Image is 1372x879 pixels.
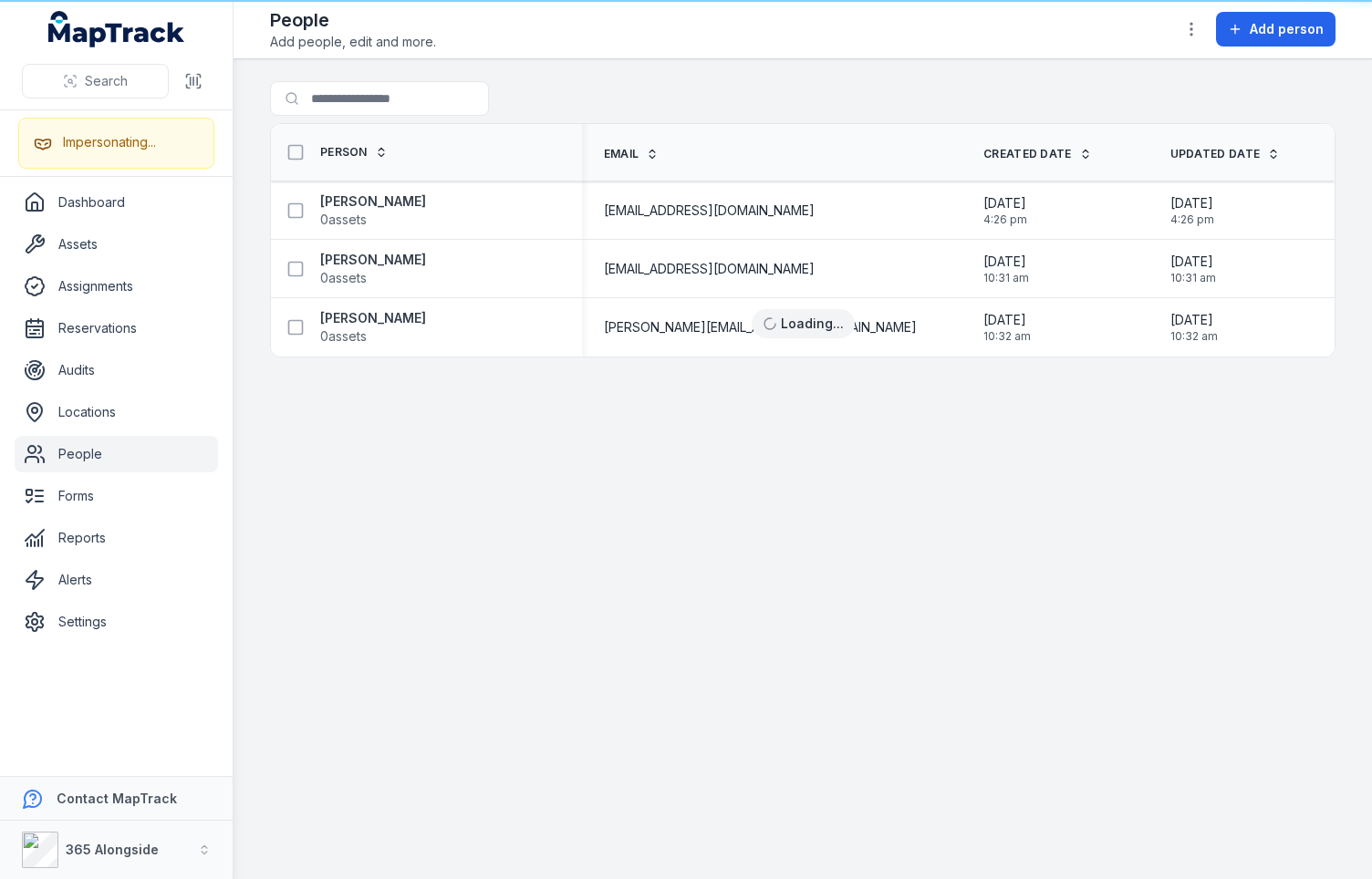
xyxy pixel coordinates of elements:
span: Search [85,72,128,90]
a: Reports [15,520,218,556]
span: 4:26 pm [1170,212,1214,227]
span: 0 assets [320,269,367,287]
a: [PERSON_NAME]0assets [320,192,426,229]
a: Alerts [15,562,218,598]
button: Add person [1216,12,1336,47]
span: [PERSON_NAME][EMAIL_ADDRESS][DOMAIN_NAME] [604,318,917,336]
span: Created Date [983,147,1072,161]
time: 26/08/2025, 4:26:13 pm [1170,194,1214,227]
span: 10:32 am [1170,329,1218,344]
span: 10:31 am [1170,271,1216,285]
span: Add people, edit and more. [270,33,436,51]
time: 29/08/2025, 10:31:57 am [983,253,1029,285]
a: [PERSON_NAME]0assets [320,251,426,287]
a: Created Date [983,147,1092,161]
a: Audits [15,352,218,388]
strong: 365 Alongside [66,842,159,857]
span: [DATE] [983,311,1031,329]
time: 29/08/2025, 10:31:57 am [1170,253,1216,285]
time: 29/08/2025, 10:32:09 am [1170,311,1218,344]
a: Dashboard [15,184,218,221]
span: [DATE] [983,253,1029,271]
time: 29/08/2025, 10:32:09 am [983,311,1031,344]
span: [EMAIL_ADDRESS][DOMAIN_NAME] [604,260,815,278]
span: 10:31 am [983,271,1029,285]
a: [PERSON_NAME]0assets [320,309,426,346]
span: 4:26 pm [983,212,1027,227]
span: [EMAIL_ADDRESS][DOMAIN_NAME] [604,202,815,220]
a: Assignments [15,268,218,305]
a: Forms [15,478,218,514]
a: Assets [15,226,218,263]
button: Search [22,64,169,98]
a: Settings [15,604,218,640]
span: [DATE] [983,194,1027,212]
a: Email [604,147,660,161]
strong: [PERSON_NAME] [320,309,426,327]
div: Impersonating... [63,133,156,151]
span: Person [320,145,368,160]
span: 0 assets [320,211,367,229]
a: MapTrack [48,11,185,47]
span: Updated Date [1170,147,1261,161]
strong: Contact MapTrack [57,791,177,806]
span: [DATE] [1170,253,1216,271]
time: 26/08/2025, 4:26:13 pm [983,194,1027,227]
span: [DATE] [1170,311,1218,329]
a: Reservations [15,310,218,346]
a: Updated Date [1170,147,1281,161]
span: [DATE] [1170,194,1214,212]
a: Person [320,145,388,160]
span: Email [604,147,639,161]
a: People [15,436,218,472]
strong: [PERSON_NAME] [320,192,426,211]
h2: People [270,7,436,33]
span: 0 assets [320,327,367,346]
span: Add person [1250,20,1324,38]
span: 10:32 am [983,329,1031,344]
a: Locations [15,394,218,430]
strong: [PERSON_NAME] [320,251,426,269]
